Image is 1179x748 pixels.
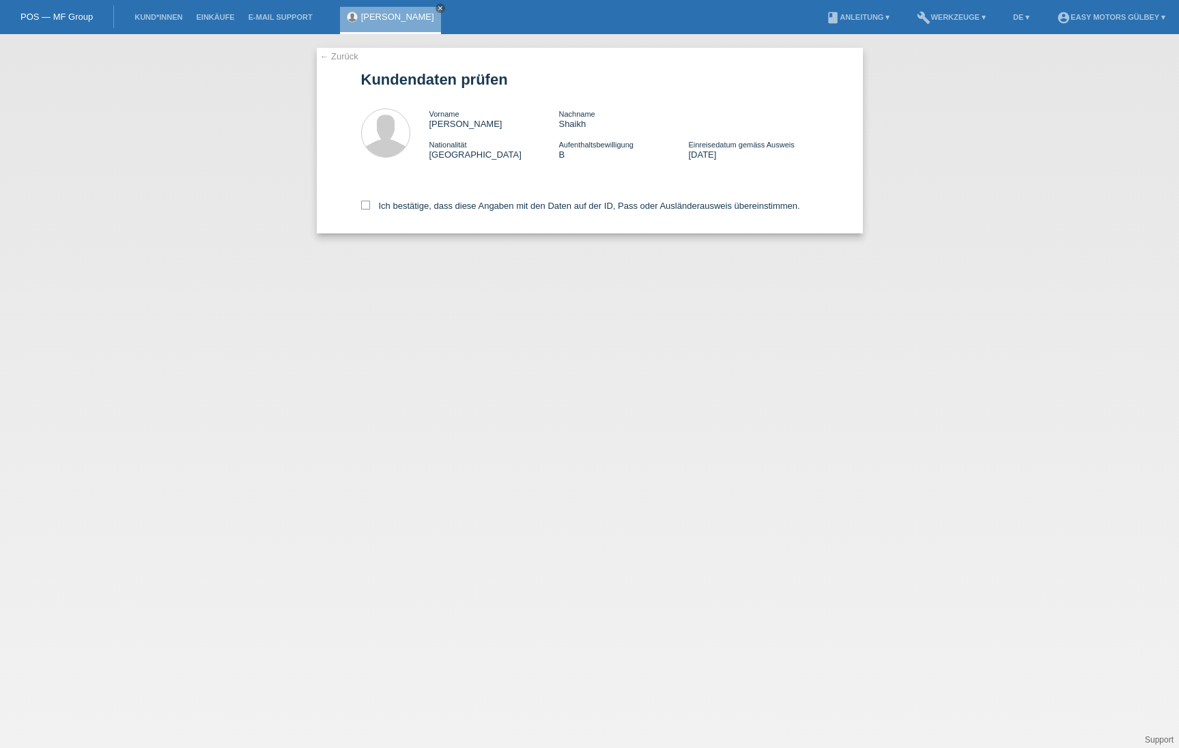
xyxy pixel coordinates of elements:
[242,13,319,21] a: E-Mail Support
[429,141,467,149] span: Nationalität
[361,12,434,22] a: [PERSON_NAME]
[20,12,93,22] a: POS — MF Group
[361,71,819,88] h1: Kundendaten prüfen
[688,141,794,149] span: Einreisedatum gemäss Ausweis
[1050,13,1172,21] a: account_circleEasy Motors Gülbey ▾
[917,11,931,25] i: build
[688,139,818,160] div: [DATE]
[826,11,840,25] i: book
[1145,735,1174,745] a: Support
[558,141,633,149] span: Aufenthaltsbewilligung
[429,139,559,160] div: [GEOGRAPHIC_DATA]
[1057,11,1070,25] i: account_circle
[558,109,688,129] div: Shaikh
[558,110,595,118] span: Nachname
[320,51,358,61] a: ← Zurück
[429,110,459,118] span: Vorname
[558,139,688,160] div: B
[1006,13,1036,21] a: DE ▾
[910,13,993,21] a: buildWerkzeuge ▾
[437,5,444,12] i: close
[819,13,896,21] a: bookAnleitung ▾
[436,3,445,13] a: close
[189,13,241,21] a: Einkäufe
[361,201,800,211] label: Ich bestätige, dass diese Angaben mit den Daten auf der ID, Pass oder Ausländerausweis übereinsti...
[128,13,189,21] a: Kund*innen
[429,109,559,129] div: [PERSON_NAME]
